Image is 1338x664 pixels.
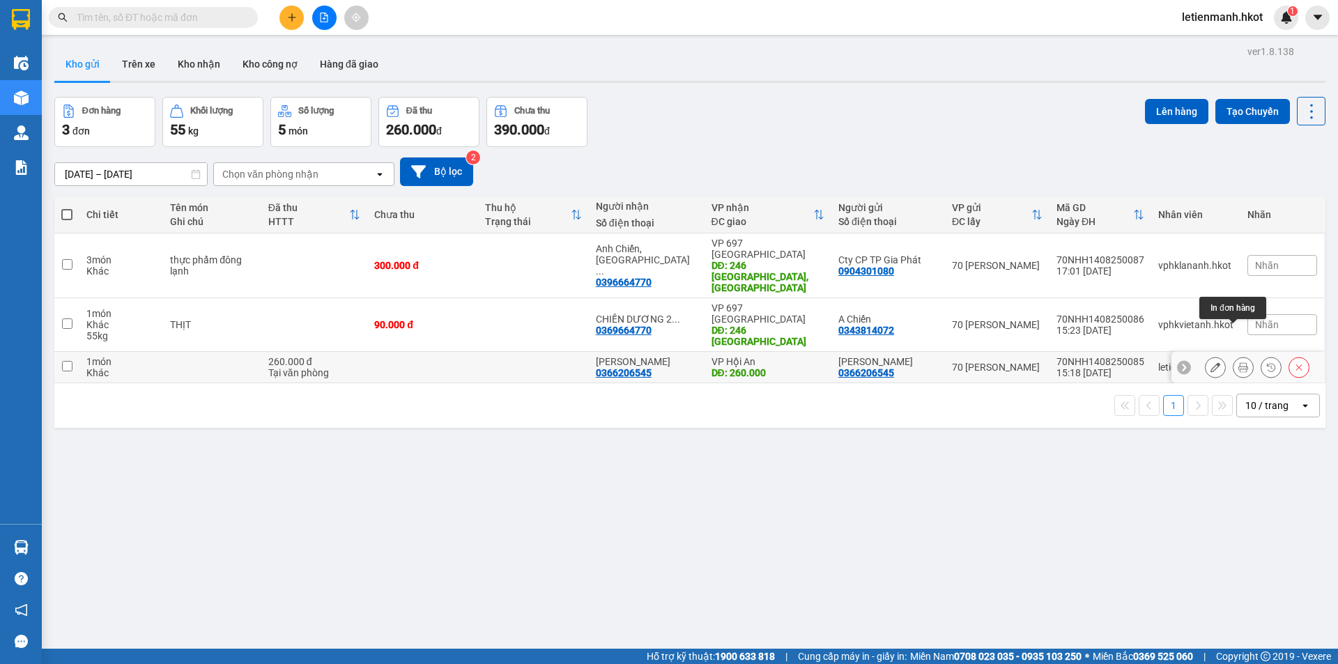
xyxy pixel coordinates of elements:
[712,216,813,227] div: ĐC giao
[672,314,680,325] span: ...
[14,125,29,140] img: warehouse-icon
[298,106,334,116] div: Số lượng
[86,367,156,378] div: Khác
[351,13,361,22] span: aim
[268,216,350,227] div: HTTT
[945,196,1049,233] th: Toggle SortBy
[188,125,199,137] span: kg
[1056,202,1133,213] div: Mã GD
[86,356,156,367] div: 1 món
[596,217,698,229] div: Số điện thoại
[14,160,29,175] img: solution-icon
[86,319,156,330] div: Khác
[1158,209,1233,220] div: Nhân viên
[596,243,698,277] div: Anh Chiến, Anh Dương 0343814072
[478,196,589,233] th: Toggle SortBy
[838,367,894,378] div: 0366206545
[268,202,350,213] div: Đã thu
[1145,99,1208,124] button: Lên hàng
[170,121,185,138] span: 55
[309,47,390,81] button: Hàng đã giao
[715,651,775,662] strong: 1900 633 818
[1255,319,1279,330] span: Nhãn
[406,106,432,116] div: Đã thu
[798,649,907,664] span: Cung cấp máy in - giấy in:
[190,106,233,116] div: Khối lượng
[1056,356,1144,367] div: 70NHH1408250085
[712,302,824,325] div: VP 697 [GEOGRAPHIC_DATA]
[58,13,68,22] span: search
[86,330,156,341] div: 55 kg
[1247,209,1317,220] div: Nhãn
[15,635,28,648] span: message
[954,651,1082,662] strong: 0708 023 035 - 0935 103 250
[838,325,894,336] div: 0343814072
[712,367,824,378] div: DĐ: 260.000
[494,121,544,138] span: 390.000
[1280,11,1293,24] img: icon-new-feature
[1290,6,1295,16] span: 1
[1204,649,1206,664] span: |
[1255,260,1279,271] span: Nhãn
[1305,6,1330,30] button: caret-down
[1312,11,1324,24] span: caret-down
[222,167,318,181] div: Chọn văn phòng nhận
[170,216,254,227] div: Ghi chú
[1049,196,1151,233] th: Toggle SortBy
[170,319,254,330] div: THỊT
[289,125,308,137] span: món
[86,308,156,319] div: 1 món
[596,314,698,325] div: CHIẾN DƯƠNG 246 ĐBP SA PA
[514,106,550,116] div: Chưa thu
[712,325,824,347] div: DĐ: 246 Điện Biên Phủ
[952,216,1031,227] div: ĐC lấy
[486,97,587,147] button: Chưa thu390.000đ
[1163,395,1184,416] button: 1
[319,13,329,22] span: file-add
[231,47,309,81] button: Kho công nợ
[1158,362,1233,373] div: letienmanh.hkot
[596,201,698,212] div: Người nhận
[1247,44,1294,59] div: ver 1.8.138
[1158,260,1233,271] div: vphklananh.hkot
[1056,265,1144,277] div: 17:01 [DATE]
[910,649,1082,664] span: Miền Nam
[378,97,479,147] button: Đã thu260.000đ
[170,202,254,213] div: Tên món
[544,125,550,137] span: đ
[62,121,70,138] span: 3
[1199,297,1266,319] div: In đơn hàng
[436,125,442,137] span: đ
[167,47,231,81] button: Kho nhận
[785,649,787,664] span: |
[14,56,29,70] img: warehouse-icon
[374,169,385,180] svg: open
[1056,367,1144,378] div: 15:18 [DATE]
[86,265,156,277] div: Khác
[14,540,29,555] img: warehouse-icon
[596,265,604,277] span: ...
[279,6,304,30] button: plus
[1300,400,1311,411] svg: open
[162,97,263,147] button: Khối lượng55kg
[374,260,471,271] div: 300.000 đ
[270,97,371,147] button: Số lượng5món
[1056,325,1144,336] div: 15:23 [DATE]
[838,314,938,325] div: A Chiến
[1093,649,1193,664] span: Miền Bắc
[712,260,824,293] div: DĐ: 246 Điện Biên Phủ, Sapa
[386,121,436,138] span: 260.000
[1171,8,1274,26] span: letienmanh.hkot
[838,265,894,277] div: 0904301080
[1215,99,1290,124] button: Tạo Chuyến
[838,356,938,367] div: Anh Nghĩa
[312,6,337,30] button: file-add
[344,6,369,30] button: aim
[268,367,361,378] div: Tại văn phòng
[54,97,155,147] button: Đơn hàng3đơn
[374,319,471,330] div: 90.000 đ
[596,277,652,288] div: 0396664770
[712,356,824,367] div: VP Hội An
[712,202,813,213] div: VP nhận
[466,150,480,164] sup: 2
